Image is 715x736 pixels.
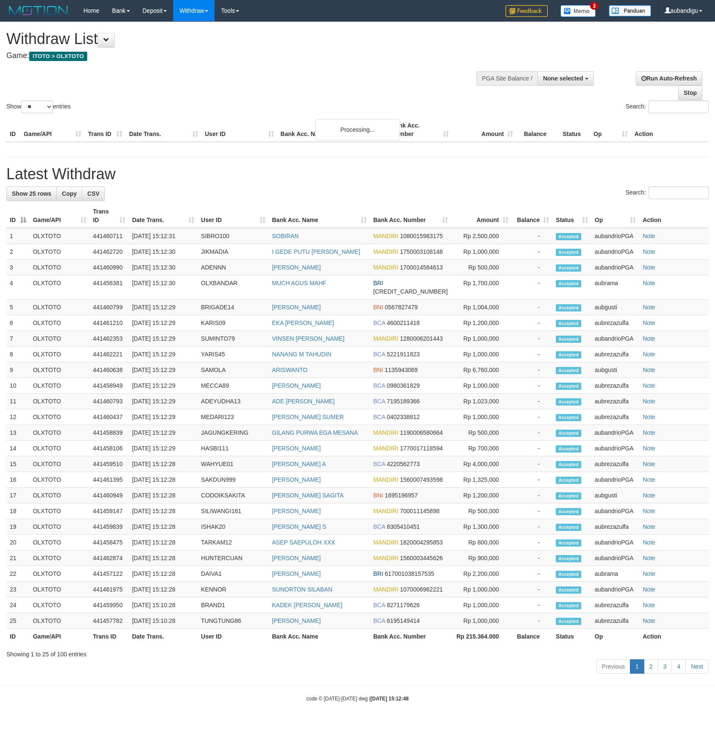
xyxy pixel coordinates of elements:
td: Rp 6,760,000 [451,362,512,378]
td: 441458839 [90,425,129,441]
a: [PERSON_NAME] S [272,523,326,530]
span: ITOTO > OLXTOTO [29,52,87,61]
span: BCA [373,398,385,405]
td: - [512,331,552,347]
a: ARISWANTO [272,367,308,373]
a: [PERSON_NAME] SUMER [272,414,344,420]
span: Accepted [556,414,581,421]
a: Note [643,476,655,483]
td: KARIS09 [198,315,269,331]
th: ID [6,118,20,142]
td: Rp 1,700,000 [451,275,512,300]
span: CSV [87,190,99,197]
input: Search: [649,100,709,113]
a: [PERSON_NAME] [272,304,321,311]
span: Accepted [556,320,581,327]
td: ADEYUDHA13 [198,394,269,409]
th: Game/API [20,118,85,142]
td: 3 [6,260,30,275]
a: Note [643,367,655,373]
th: Trans ID: activate to sort column ascending [90,204,129,228]
a: Note [643,351,655,358]
th: Amount: activate to sort column ascending [451,204,512,228]
td: OLXTOTO [30,228,90,244]
td: Rp 500,000 [451,425,512,441]
a: Run Auto-Refresh [636,71,702,86]
td: [DATE] 15:12:29 [129,331,198,347]
a: MUCH AGUS MAHF [272,280,326,286]
span: Accepted [556,445,581,453]
th: Date Trans. [126,118,202,142]
a: EKA [PERSON_NAME] [272,319,334,326]
a: Note [643,570,655,577]
span: MANDIRI [373,445,398,452]
img: Feedback.jpg [505,5,548,17]
span: BCA [373,319,385,326]
span: Copy 0980361829 to clipboard [387,382,420,389]
span: Copy 1700014584613 to clipboard [400,264,443,271]
span: BNI [373,367,383,373]
a: SOBIRAN [272,233,299,239]
td: 441462353 [90,331,129,347]
a: [PERSON_NAME] SAGITA [272,492,344,499]
td: aubandrioPGA [591,244,639,260]
a: [PERSON_NAME] [272,382,321,389]
td: 441460711 [90,228,129,244]
td: SUMINTO79 [198,331,269,347]
td: aubandrioPGA [591,228,639,244]
th: Bank Acc. Name: activate to sort column ascending [269,204,370,228]
td: [DATE] 15:12:30 [129,260,198,275]
td: HASBI111 [198,441,269,456]
th: Bank Acc. Number: activate to sort column ascending [370,204,451,228]
div: Processing... [315,119,400,140]
th: Status [559,118,590,142]
td: 441460949 [90,488,129,503]
td: - [512,394,552,409]
td: YARIS45 [198,347,269,362]
td: [DATE] 15:12:29 [129,300,198,315]
a: CSV [82,186,105,201]
label: Show entries [6,100,71,113]
img: panduan.png [609,5,651,17]
a: Note [643,335,655,342]
td: Rp 1,200,000 [451,315,512,331]
th: Balance [516,118,559,142]
a: 2 [644,659,658,674]
a: ASEP SAEPULOH XXX [272,539,335,546]
a: VINSEN [PERSON_NAME] [272,335,345,342]
a: Note [643,617,655,624]
span: MANDIRI [373,476,398,483]
td: OLXTOTO [30,503,90,519]
span: Accepted [556,461,581,468]
a: Note [643,304,655,311]
a: Note [643,233,655,239]
span: Copy 4600211418 to clipboard [387,319,420,326]
td: 5 [6,300,30,315]
td: 10 [6,378,30,394]
td: aubrama [591,275,639,300]
td: OLXTOTO [30,409,90,425]
td: OLXTOTO [30,315,90,331]
td: [DATE] 15:12:31 [129,228,198,244]
span: MANDIRI [373,264,398,271]
td: ADENNN [198,260,269,275]
td: 1 [6,228,30,244]
td: Rp 1,000,000 [451,409,512,425]
label: Search: [626,100,709,113]
td: SAMOLA [198,362,269,378]
td: aubrezazulfa [591,394,639,409]
td: 441462221 [90,347,129,362]
td: OLXTOTO [30,425,90,441]
label: Search: [626,186,709,199]
td: 441462720 [90,244,129,260]
td: OLXTOTO [30,456,90,472]
a: [PERSON_NAME] A [272,461,326,467]
td: [DATE] 15:12:28 [129,472,198,488]
td: OLXTOTO [30,260,90,275]
span: BRI [373,280,383,286]
td: [DATE] 15:12:28 [129,456,198,472]
td: Rp 2,500,000 [451,228,512,244]
td: [DATE] 15:12:29 [129,425,198,441]
a: Note [643,264,655,271]
span: Accepted [556,398,581,405]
